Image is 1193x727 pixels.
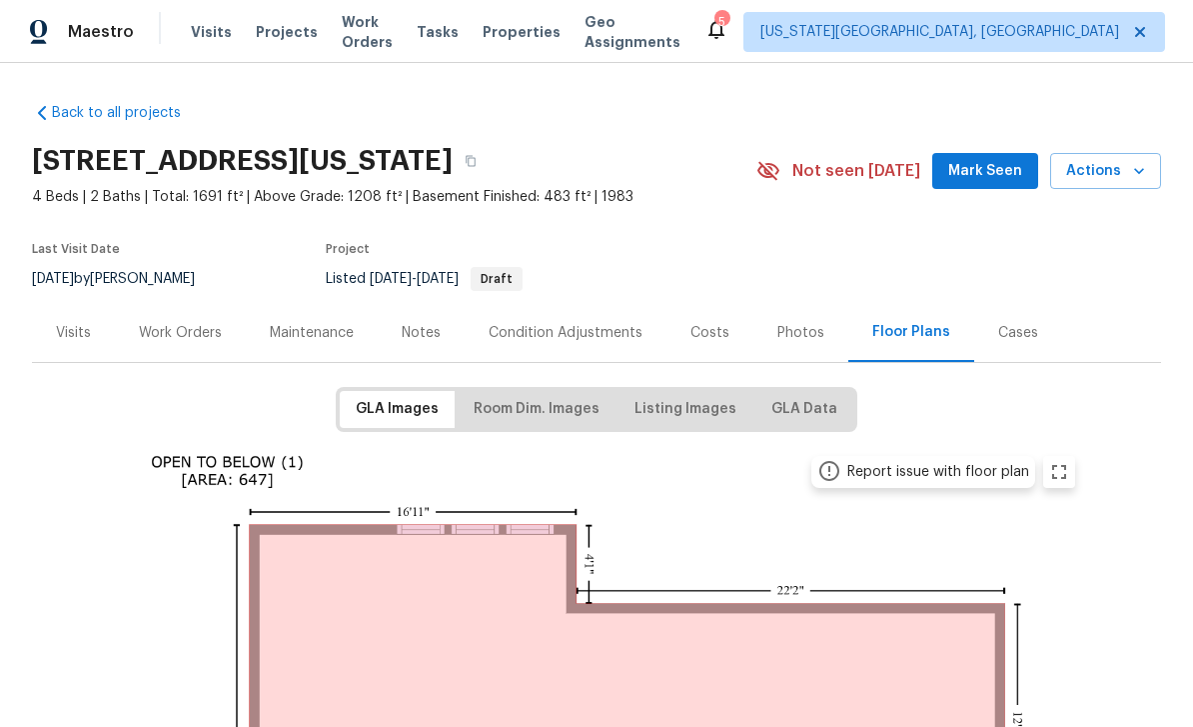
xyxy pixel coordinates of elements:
span: Draft [473,273,521,285]
button: GLA Images [340,391,455,428]
button: Listing Images [618,391,752,428]
span: Mark Seen [948,159,1022,184]
span: Listed [326,272,523,286]
span: Properties [483,22,561,42]
span: Geo Assignments [585,12,680,52]
span: Visits [191,22,232,42]
div: Floor Plans [872,322,950,342]
span: 4 Beds | 2 Baths | Total: 1691 ft² | Above Grade: 1208 ft² | Basement Finished: 483 ft² | 1983 [32,187,756,207]
span: Project [326,243,370,255]
span: Not seen [DATE] [792,161,920,181]
div: by [PERSON_NAME] [32,267,219,291]
span: [DATE] [370,272,412,286]
span: Work Orders [342,12,393,52]
span: - [370,272,459,286]
span: GLA Data [771,397,837,422]
div: Maintenance [270,323,354,343]
div: Condition Adjustments [489,323,642,343]
div: Cases [998,323,1038,343]
div: Notes [402,323,441,343]
span: GLA Images [356,397,439,422]
div: Visits [56,323,91,343]
span: Last Visit Date [32,243,120,255]
span: Actions [1066,159,1145,184]
div: 5 [714,12,728,32]
button: Room Dim. Images [458,391,615,428]
span: [US_STATE][GEOGRAPHIC_DATA], [GEOGRAPHIC_DATA] [760,22,1119,42]
div: Costs [690,323,729,343]
button: Mark Seen [932,153,1038,190]
button: Actions [1050,153,1161,190]
button: Copy Address [453,143,489,179]
span: Tasks [417,25,459,39]
button: GLA Data [755,391,853,428]
h2: [STREET_ADDRESS][US_STATE] [32,151,453,171]
a: Back to all projects [32,103,224,123]
span: [DATE] [417,272,459,286]
span: Listing Images [634,397,736,422]
span: Room Dim. Images [474,397,599,422]
div: Work Orders [139,323,222,343]
span: [DATE] [32,272,74,286]
span: Projects [256,22,318,42]
button: zoom in [1043,456,1075,488]
span: Maestro [68,22,134,42]
div: Report issue with floor plan [847,462,1029,482]
div: Photos [777,323,824,343]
